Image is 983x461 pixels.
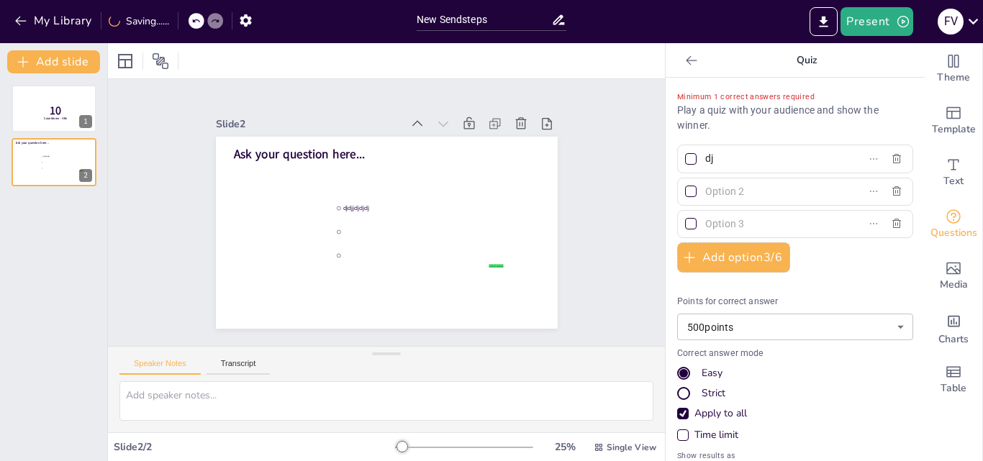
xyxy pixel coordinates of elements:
[941,380,966,396] span: Table
[930,225,977,241] span: Questions
[677,92,815,101] span: Minimum 1 correct answers required
[12,138,96,186] div: 2
[79,169,92,182] div: 2
[925,250,982,302] div: Add images, graphics, shapes or video
[677,366,913,380] div: Easy
[703,43,910,78] p: Quiz
[548,440,582,454] div: 25 %
[940,277,968,293] span: Media
[44,117,67,121] span: Countdown - title
[11,9,98,32] button: My Library
[234,146,366,163] span: Ask your question here...
[16,141,48,145] span: Ask your question here...
[925,354,982,406] div: Add a table
[114,50,137,73] div: Layout
[50,103,61,119] span: 10
[810,7,838,36] button: Export to PowerPoint
[79,115,92,128] div: 1
[925,198,982,250] div: Get real-time input from your audience
[677,386,913,401] div: Strict
[702,366,722,380] div: Easy
[12,85,96,132] div: 1
[677,428,913,442] div: Time limit
[677,103,913,133] p: Play a quiz with your audience and show the winner.
[841,7,912,36] button: Present
[705,181,839,202] input: Option 2
[677,242,790,273] button: Add option3/6
[925,43,982,95] div: Change the overall theme
[343,204,501,213] span: djdjjdjdjdj
[937,70,970,86] span: Theme
[694,428,738,442] div: Time limit
[705,214,839,234] input: Option 3
[925,95,982,147] div: Add ready made slides
[943,173,964,189] span: Text
[207,359,271,375] button: Transcript
[7,50,100,73] button: Add slide
[607,442,656,453] span: Single View
[677,347,913,360] p: Correct answer mode
[702,386,725,401] div: Strict
[694,406,747,421] div: Apply to all
[114,440,395,454] div: Slide 2 / 2
[109,14,169,28] div: Saving......
[152,53,169,70] span: Position
[43,155,83,158] span: djdjjdjdjdj
[677,314,913,340] div: 500 points
[216,117,402,131] div: Slide 2
[417,9,551,30] input: Insert title
[938,9,964,35] div: F V
[925,302,982,354] div: Add charts and graphs
[705,148,839,169] input: Option 1
[938,332,969,347] span: Charts
[677,296,913,309] p: Points for correct answer
[938,7,964,36] button: F V
[119,359,201,375] button: Speaker Notes
[932,122,976,137] span: Template
[925,147,982,198] div: Add text boxes
[677,406,913,421] div: Apply to all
